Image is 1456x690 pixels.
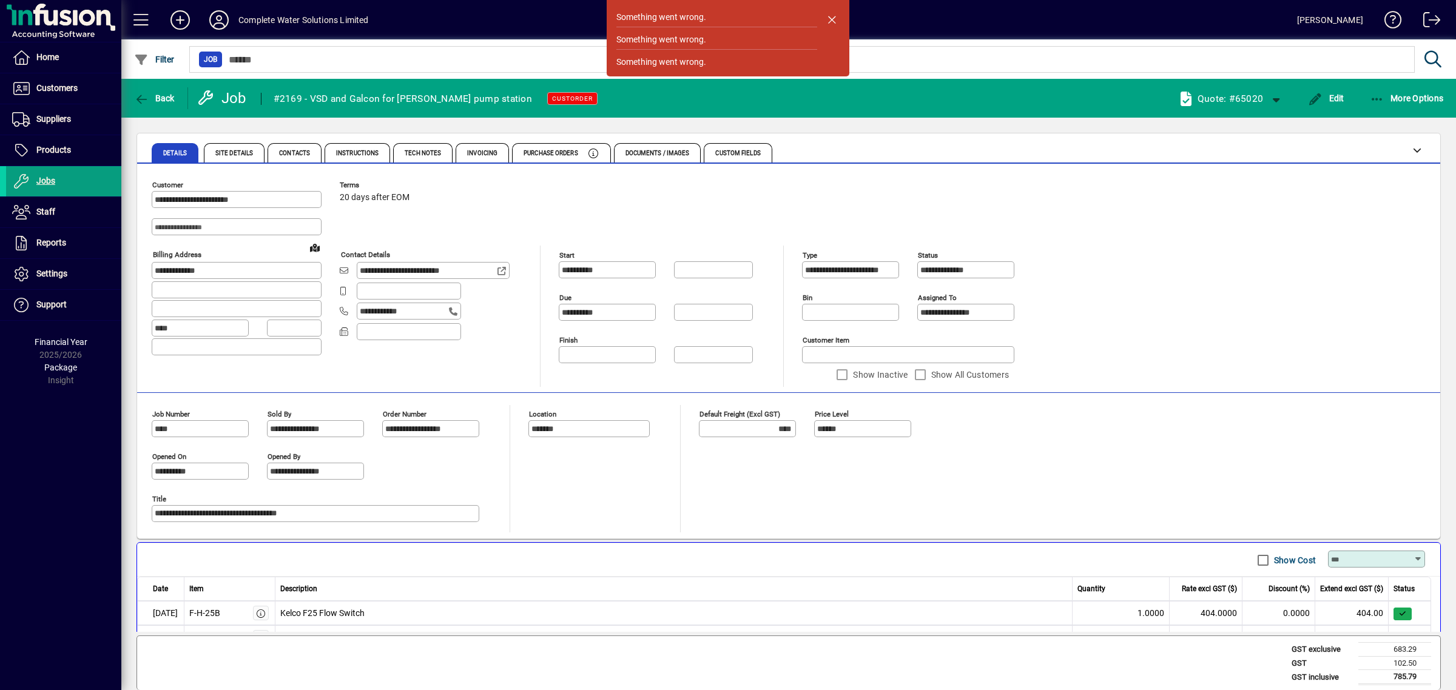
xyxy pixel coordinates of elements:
[1137,607,1164,620] span: 1.0000
[189,607,220,620] div: F-H-25B
[275,625,1073,649] td: 100 x 50mm Tapping Band PVC
[1305,87,1347,109] button: Edit
[279,150,310,156] span: Contacts
[36,145,71,155] span: Products
[36,269,67,278] span: Settings
[1358,670,1431,685] td: 785.79
[405,150,441,156] span: Tech Notes
[197,89,249,108] div: Job
[134,55,175,64] span: Filter
[340,181,413,189] span: Terms
[6,42,121,73] a: Home
[1315,601,1389,625] td: 404.00
[152,452,186,461] mat-label: Opened On
[36,83,78,93] span: Customers
[305,238,325,257] a: View on map
[36,238,66,247] span: Reports
[625,150,690,156] span: Documents / Images
[1137,631,1164,644] span: 1.0000
[524,150,578,156] span: Purchase Orders
[6,259,121,289] a: Settings
[559,336,578,344] mat-label: Finish
[1286,643,1358,657] td: GST exclusive
[200,9,238,31] button: Profile
[161,9,200,31] button: Add
[268,452,300,461] mat-label: Opened by
[238,10,369,30] div: Complete Water Solutions Limited
[1286,656,1358,670] td: GST
[274,89,532,109] div: #2169 - VSD and Galcon for [PERSON_NAME] pump station
[559,293,571,302] mat-label: Due
[1077,583,1105,594] span: Quantity
[163,150,187,156] span: Details
[153,583,168,594] span: Date
[552,95,593,102] span: CUSTORDER
[36,52,59,62] span: Home
[340,193,409,203] span: 20 days after EOM
[1242,625,1315,649] td: 0.0000
[121,87,188,109] app-page-header-button: Back
[1182,583,1237,594] span: Rate excl GST ($)
[6,73,121,104] a: Customers
[1375,2,1402,42] a: Knowledge Base
[36,176,55,186] span: Jobs
[6,197,121,227] a: Staff
[918,251,938,260] mat-label: Status
[815,410,849,418] mat-label: Price Level
[336,150,379,156] span: Instructions
[1308,93,1344,103] span: Edit
[36,300,67,309] span: Support
[383,410,426,418] mat-label: Order number
[1297,10,1363,30] div: [PERSON_NAME]
[134,93,175,103] span: Back
[36,207,55,216] span: Staff
[803,336,849,344] mat-label: Customer Item
[699,410,780,418] mat-label: Default Freight (excl GST)
[1358,643,1431,657] td: 683.29
[1198,89,1263,109] div: Quote: #65020
[1170,625,1242,649] td: 75.4000
[1171,87,1267,110] a: Quote: #65020
[215,150,253,156] span: Site Details
[137,625,184,649] td: [DATE]
[803,293,812,302] mat-label: Bin
[204,53,217,65] span: Job
[715,150,760,156] span: Custom Fields
[1394,583,1415,594] span: Status
[1320,583,1383,594] span: Extend excl GST ($)
[275,601,1073,625] td: Kelco F25 Flow Switch
[1242,601,1315,625] td: 0.0000
[36,114,71,124] span: Suppliers
[1286,670,1358,685] td: GST inclusive
[189,631,236,644] div: S1-TB10050
[189,583,204,594] span: Item
[152,495,166,503] mat-label: Title
[529,410,556,418] mat-label: Location
[6,290,121,320] a: Support
[918,293,957,302] mat-label: Assigned to
[131,49,178,70] button: Filter
[1272,554,1316,566] label: Show Cost
[1414,2,1441,42] a: Logout
[6,104,121,135] a: Suppliers
[35,337,87,347] span: Financial Year
[268,410,291,418] mat-label: Sold by
[131,87,178,109] button: Back
[152,181,183,189] mat-label: Customer
[803,251,817,260] mat-label: Type
[1315,625,1389,649] td: 75.40
[1269,583,1310,594] span: Discount (%)
[1170,601,1242,625] td: 404.0000
[280,583,317,594] span: Description
[1370,93,1444,103] span: More Options
[1367,87,1447,109] button: More Options
[44,363,77,372] span: Package
[559,251,575,260] mat-label: Start
[6,228,121,258] a: Reports
[467,150,497,156] span: Invoicing
[137,601,184,625] td: [DATE]
[6,135,121,166] a: Products
[1358,656,1431,670] td: 102.50
[152,410,190,418] mat-label: Job number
